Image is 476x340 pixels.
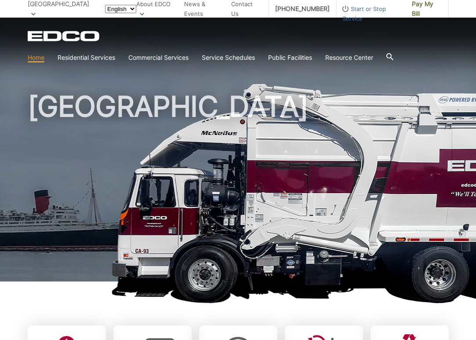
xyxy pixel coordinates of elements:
h1: [GEOGRAPHIC_DATA] [28,92,449,285]
select: Select a language [105,5,136,13]
a: EDCD logo. Return to the homepage. [28,31,101,41]
a: Home [28,53,44,62]
a: Commercial Services [128,53,189,62]
a: Resource Center [325,53,373,62]
a: Public Facilities [268,53,312,62]
a: Service Schedules [202,53,255,62]
a: Residential Services [58,53,115,62]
